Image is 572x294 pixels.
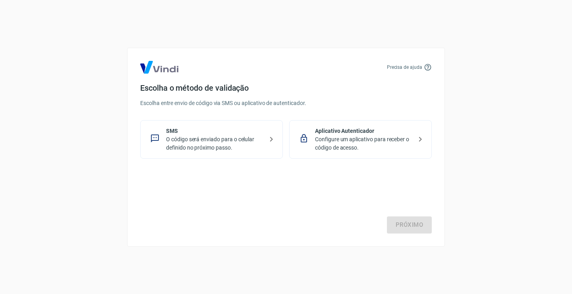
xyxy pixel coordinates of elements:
p: SMS [166,127,263,135]
img: Logo Vind [140,61,178,74]
p: Escolha entre envio de código via SMS ou aplicativo de autenticador. [140,99,432,107]
p: Precisa de ajuda [387,64,422,71]
p: Configure um aplicativo para receber o código de acesso. [315,135,412,152]
div: Aplicativo AutenticadorConfigure um aplicativo para receber o código de acesso. [289,120,432,159]
div: SMSO código será enviado para o celular definido no próximo passo. [140,120,283,159]
p: Aplicativo Autenticador [315,127,412,135]
h4: Escolha o método de validação [140,83,432,93]
p: O código será enviado para o celular definido no próximo passo. [166,135,263,152]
